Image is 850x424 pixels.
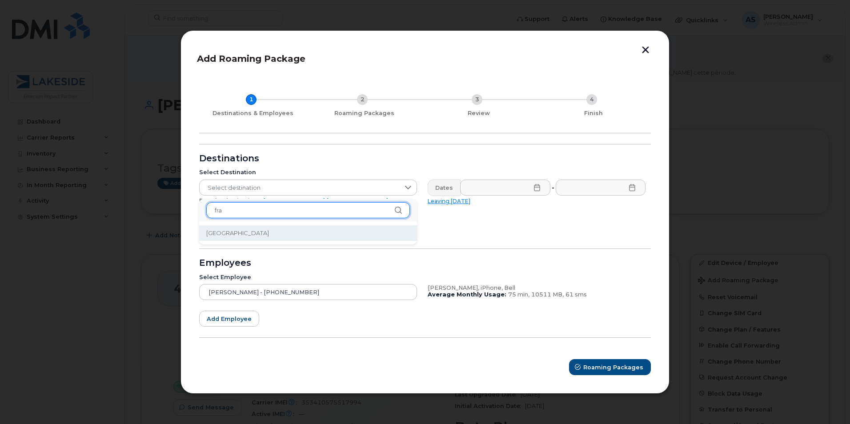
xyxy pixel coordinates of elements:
[556,180,646,196] input: Please fill out this field
[357,94,368,105] div: 2
[460,180,550,196] input: Please fill out this field
[199,284,417,300] input: Search device
[550,180,556,196] div: -
[199,169,417,176] div: Select Destination
[540,110,647,117] div: Finish
[199,155,651,162] div: Destinations
[310,110,418,117] div: Roaming Packages
[206,229,269,237] span: [GEOGRAPHIC_DATA]
[531,291,564,298] span: 10511 MB,
[199,274,417,281] div: Select Employee
[199,260,651,267] div: Employees
[565,291,587,298] span: 61 sms
[583,363,643,372] span: Roaming Packages
[428,291,506,298] b: Average Monthly Usage:
[199,222,417,244] ul: Option List
[425,110,533,117] div: Review
[428,284,646,292] div: [PERSON_NAME], iPhone, Bell
[199,225,417,241] li: France
[327,197,388,204] a: [GEOGRAPHIC_DATA]
[569,359,651,375] button: Roaming Packages
[586,94,597,105] div: 4
[264,197,325,204] a: [GEOGRAPHIC_DATA]
[199,197,262,204] span: Popular destinations:
[207,315,252,323] span: Add employee
[508,291,529,298] span: 75 min,
[199,311,259,327] button: Add employee
[200,180,400,196] span: Select destination
[472,94,482,105] div: 3
[197,53,305,64] span: Add Roaming Package
[428,198,470,204] a: Leaving [DATE]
